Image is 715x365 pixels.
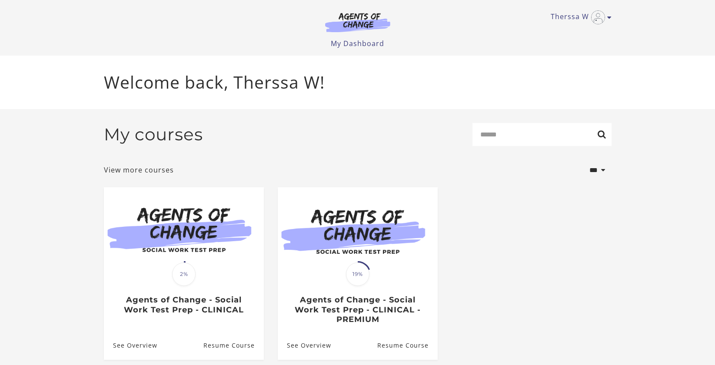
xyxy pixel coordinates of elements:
a: My Dashboard [331,39,384,48]
span: 19% [346,262,369,286]
p: Welcome back, Therssa W! [104,70,612,95]
h3: Agents of Change - Social Work Test Prep - CLINICAL - PREMIUM [287,295,428,325]
a: Agents of Change - Social Work Test Prep - CLINICAL - PREMIUM: Resume Course [377,331,437,359]
span: 2% [172,262,196,286]
h2: My courses [104,124,203,145]
img: Agents of Change Logo [316,12,399,32]
a: Agents of Change - Social Work Test Prep - CLINICAL: Resume Course [203,331,263,359]
h3: Agents of Change - Social Work Test Prep - CLINICAL [113,295,254,315]
a: Agents of Change - Social Work Test Prep - CLINICAL: See Overview [104,331,157,359]
a: Agents of Change - Social Work Test Prep - CLINICAL - PREMIUM: See Overview [278,331,331,359]
a: View more courses [104,165,174,175]
a: Toggle menu [551,10,607,24]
